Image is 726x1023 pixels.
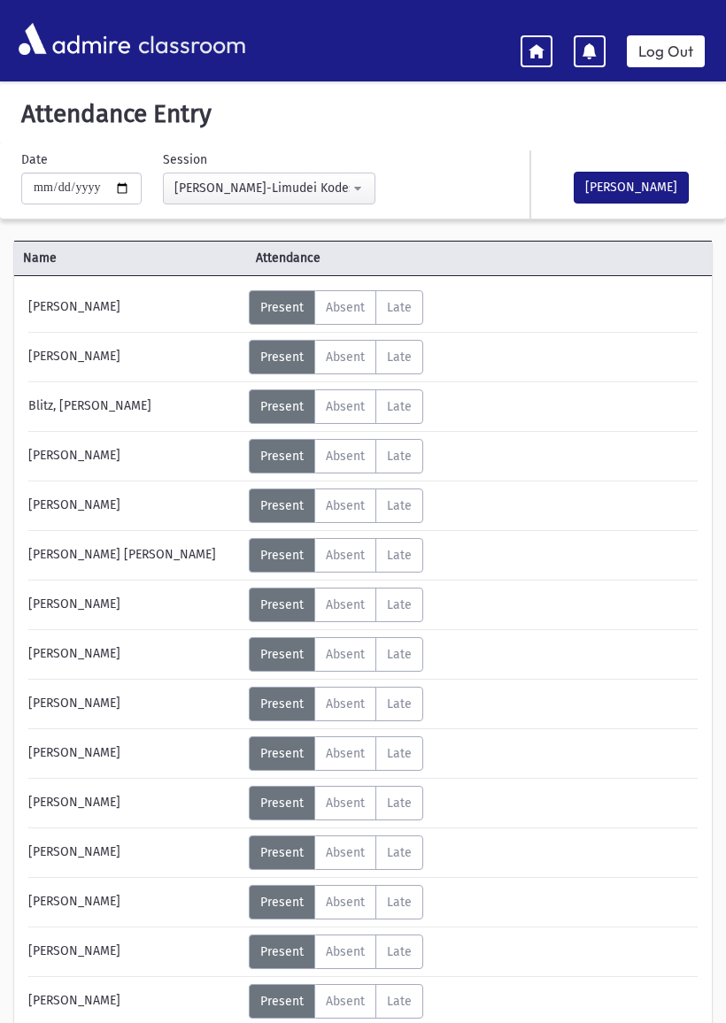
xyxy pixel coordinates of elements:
[19,588,249,622] div: [PERSON_NAME]
[249,439,423,473] div: AttTypes
[19,835,249,870] div: [PERSON_NAME]
[19,340,249,374] div: [PERSON_NAME]
[326,498,365,513] span: Absent
[387,449,412,464] span: Late
[326,696,365,711] span: Absent
[249,588,423,622] div: AttTypes
[19,935,249,969] div: [PERSON_NAME]
[326,597,365,612] span: Absent
[326,548,365,563] span: Absent
[249,786,423,820] div: AttTypes
[249,835,423,870] div: AttTypes
[326,350,365,365] span: Absent
[387,895,412,910] span: Late
[19,538,249,573] div: [PERSON_NAME] [PERSON_NAME]
[326,944,365,959] span: Absent
[326,796,365,811] span: Absent
[387,696,412,711] span: Late
[260,696,304,711] span: Present
[260,647,304,662] span: Present
[387,845,412,860] span: Late
[14,249,247,267] span: Name
[574,172,689,204] button: [PERSON_NAME]
[260,350,304,365] span: Present
[249,935,423,969] div: AttTypes
[249,736,423,771] div: AttTypes
[260,845,304,860] span: Present
[387,746,412,761] span: Late
[135,16,246,63] span: classroom
[19,637,249,672] div: [PERSON_NAME]
[163,150,207,169] label: Session
[387,796,412,811] span: Late
[387,597,412,612] span: Late
[19,885,249,919] div: [PERSON_NAME]
[19,439,249,473] div: [PERSON_NAME]
[326,746,365,761] span: Absent
[260,449,304,464] span: Present
[260,895,304,910] span: Present
[19,389,249,424] div: Blitz, [PERSON_NAME]
[260,498,304,513] span: Present
[14,99,712,129] h5: Attendance Entry
[326,647,365,662] span: Absent
[326,845,365,860] span: Absent
[627,35,705,67] a: Log Out
[19,984,249,1019] div: [PERSON_NAME]
[19,687,249,721] div: [PERSON_NAME]
[260,597,304,612] span: Present
[249,687,423,721] div: AttTypes
[387,350,412,365] span: Late
[19,290,249,325] div: [PERSON_NAME]
[260,796,304,811] span: Present
[387,647,412,662] span: Late
[21,150,48,169] label: Date
[249,290,423,325] div: AttTypes
[326,300,365,315] span: Absent
[249,885,423,919] div: AttTypes
[326,399,365,414] span: Absent
[387,548,412,563] span: Late
[260,548,304,563] span: Present
[249,340,423,374] div: AttTypes
[326,449,365,464] span: Absent
[387,300,412,315] span: Late
[19,488,249,523] div: [PERSON_NAME]
[174,179,350,197] div: [PERSON_NAME]-Limudei Kodesh(9:00AM-2:00PM)
[247,249,654,267] span: Attendance
[249,488,423,523] div: AttTypes
[260,944,304,959] span: Present
[387,944,412,959] span: Late
[260,399,304,414] span: Present
[387,399,412,414] span: Late
[249,389,423,424] div: AttTypes
[387,498,412,513] span: Late
[260,300,304,315] span: Present
[326,895,365,910] span: Absent
[14,19,135,59] img: AdmirePro
[163,173,375,204] button: Morah Leah-Limudei Kodesh(9:00AM-2:00PM)
[260,746,304,761] span: Present
[249,538,423,573] div: AttTypes
[249,637,423,672] div: AttTypes
[19,736,249,771] div: [PERSON_NAME]
[19,786,249,820] div: [PERSON_NAME]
